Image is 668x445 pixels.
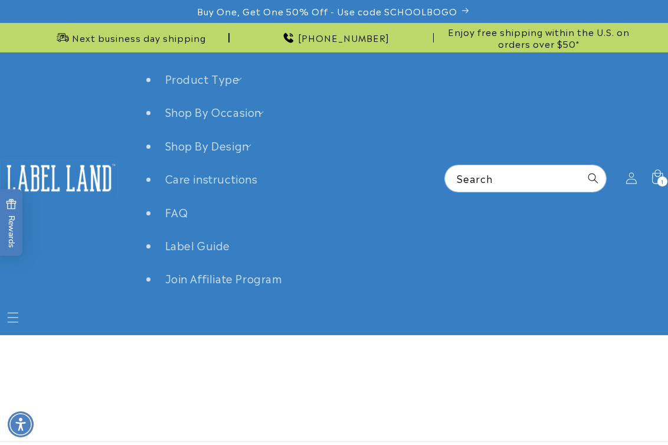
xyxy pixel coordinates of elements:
[158,228,238,261] a: Label Guide
[165,104,262,119] span: Shop By Occasion
[165,71,240,86] a: Product Type
[165,171,258,186] span: Care instructions
[72,32,206,44] span: Next business day shipping
[158,162,265,195] a: Care instructions
[197,5,457,17] span: Buy One, Get One 50% Off - Use code SCHOOLBOGO
[661,176,664,186] span: 1
[158,95,269,128] summary: Shop By Occasion
[158,129,256,162] summary: Shop By Design
[165,270,283,286] span: Join Affiliate Program
[298,32,389,44] span: [PHONE_NUMBER]
[234,23,434,52] div: Announcement
[8,411,34,437] div: Accessibility Menu
[158,62,247,95] summary: Product Type
[158,261,290,295] a: Join Affiliate Program
[438,26,638,49] span: Enjoy free shipping within the U.S. on orders over $50*
[6,199,17,248] span: Rewards
[438,23,638,52] div: Announcement
[30,23,230,52] div: Announcement
[158,195,195,228] a: FAQ
[580,165,606,191] button: Search
[165,204,188,220] span: FAQ
[165,237,231,253] span: Label Guide
[165,138,249,153] a: Shop By Design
